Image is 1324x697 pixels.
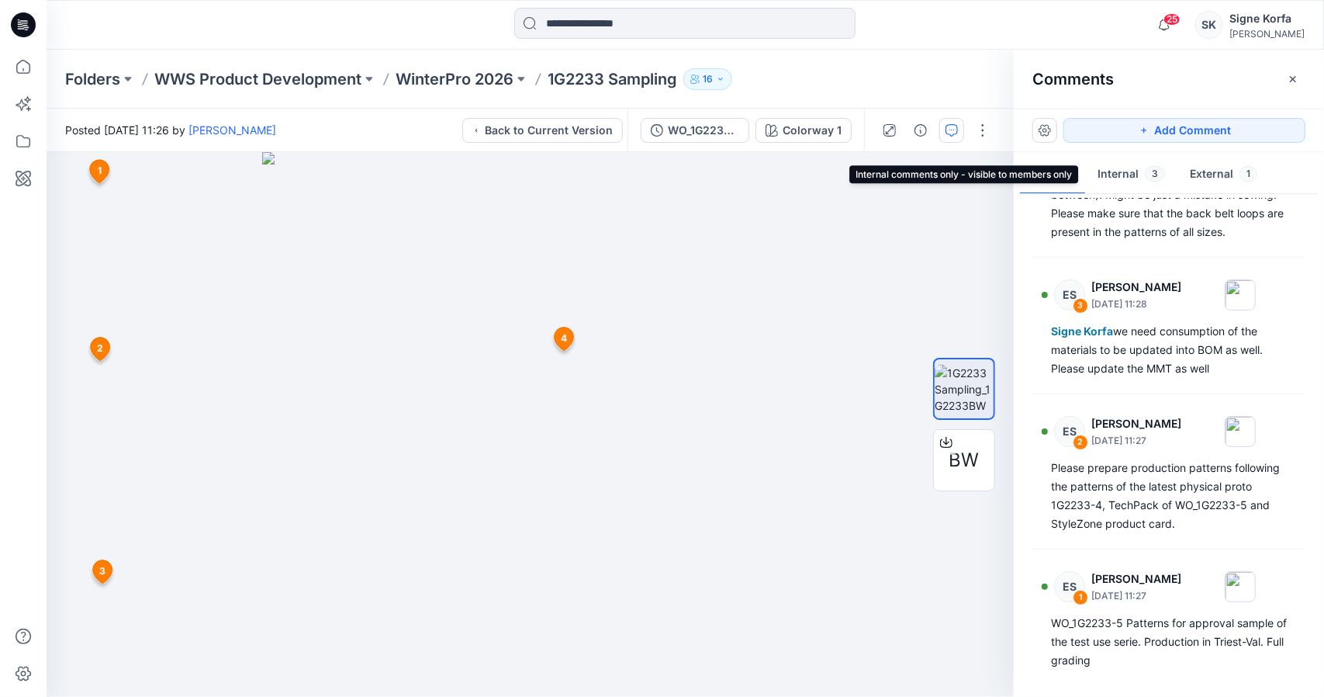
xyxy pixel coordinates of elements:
div: [PERSON_NAME] [1229,28,1305,40]
p: 1G2233 Sampling [548,68,677,90]
p: 16 [703,71,713,88]
a: [PERSON_NAME] [188,123,276,137]
div: we need consumption of the materials to be updated into BOM as well. Please update the MMT as well [1051,322,1287,378]
button: WO_1G2230-5 [641,118,749,143]
span: 25 [1163,13,1181,26]
span: Signe Korfa [1051,324,1113,338]
span: 1 [1239,166,1257,182]
span: 3 [1145,166,1165,182]
a: WinterPro 2026 [396,68,513,90]
button: Back to Current Version [462,118,623,143]
div: SK [1195,11,1223,39]
div: ES [1054,279,1085,310]
img: eyJhbGciOiJIUzI1NiIsImtpZCI6IjAiLCJzbHQiOiJzZXMiLCJ0eXAiOiJKV1QifQ.eyJkYXRhIjp7InR5cGUiOiJzdG9yYW... [262,152,798,697]
button: 16 [683,68,732,90]
a: Folders [65,68,120,90]
button: Add Comment [1063,118,1305,143]
div: ES [1054,571,1085,602]
div: ES [1054,416,1085,447]
div: Signe Korfa [1229,9,1305,28]
div: 3 [1073,298,1088,314]
span: Posted [DATE] 11:26 by [65,122,276,138]
div: 2 [1073,435,1088,450]
div: 1 [1073,590,1088,605]
a: WWS Product Development [154,68,361,90]
div: WO_1G2233-5 Patterns for approval sample of the test use serie. Production in Triest-Val. Full gr... [1051,614,1287,670]
p: [PERSON_NAME] [1091,414,1181,433]
button: External [1177,155,1270,195]
div: Please prepare production patterns following the patterns of the latest physical proto 1G2233-4, ... [1051,459,1287,533]
img: 1G2233 Sampling_1G2233BW [935,365,994,414]
p: [PERSON_NAME] [1091,278,1181,296]
div: Colorway 1 [783,122,842,139]
span: BW [949,446,980,474]
button: Colorway 1 [755,118,852,143]
div: WO_1G2230-5 [668,122,739,139]
span: 4 [1053,166,1073,182]
button: All [1020,155,1085,195]
p: [DATE] 11:28 [1091,296,1181,312]
p: [DATE] 11:27 [1091,588,1181,604]
h2: Comments [1032,70,1114,88]
p: [DATE] 11:27 [1091,433,1181,449]
button: Details [908,118,933,143]
button: Internal [1085,155,1177,195]
p: [PERSON_NAME] [1091,570,1181,588]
